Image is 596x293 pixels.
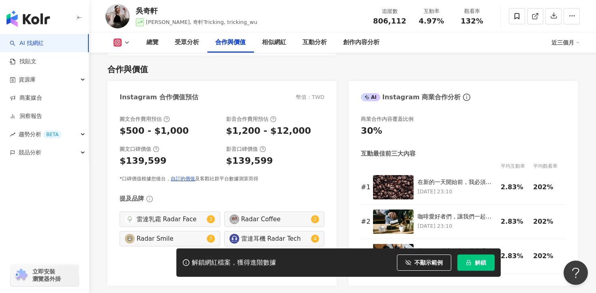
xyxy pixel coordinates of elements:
[10,94,42,102] a: 商案媒合
[10,58,36,66] a: 找貼文
[19,71,36,89] span: 資源庫
[209,236,212,242] span: 7
[32,268,61,282] span: 立即安裝 瀏覽器外掛
[373,17,406,25] span: 806,112
[120,93,198,102] div: Instagram 合作價值預估
[361,93,380,101] div: AI
[226,145,266,153] div: 影音口碑價值
[171,176,195,182] a: 自訂的價值
[462,92,472,102] span: info-circle
[146,19,257,25] span: [PERSON_NAME], 奇軒Tricking, tricking_wu
[215,38,246,47] div: 合作與價值
[105,4,130,28] img: KOL Avatar
[418,222,497,231] p: [DATE] 23:10
[501,183,529,192] div: 2.83%
[6,11,50,27] img: logo
[192,259,276,267] div: 解鎖網紅檔案，獲得進階數據
[414,259,443,266] span: 不顯示範例
[241,215,309,224] div: Radar Coffee
[10,39,44,47] a: searchAI 找網紅
[120,125,189,137] div: $500 - $1,000
[457,7,487,15] div: 觀看率
[361,183,369,192] div: # 1
[475,259,486,266] span: 解鎖
[361,150,416,158] div: 互動最佳前三大內容
[361,125,382,137] div: 30%
[457,255,495,271] button: 解鎖
[146,38,159,47] div: 總覽
[43,130,62,139] div: BETA
[373,175,414,199] img: 在新的一天開始前，我必須跟你們分享我的秘密武器：雷達手沖咖啡組！這個組合絕對是我每天清晨的救星！🌟
[136,6,257,16] div: 吳奇軒
[10,112,42,120] a: 洞察報告
[226,155,273,167] div: $139,599
[533,183,562,192] div: 202%
[302,38,327,47] div: 互動分析
[207,215,215,223] sup: 3
[175,38,199,47] div: 受眾分析
[501,162,533,170] div: 平均互動率
[361,217,369,226] div: # 2
[107,64,148,75] div: 合作與價值
[373,244,414,268] img: 上一篇跟大家分享的雷達手沖咖啡，經過我的爭取，廠商決定提供更新的優惠給大家！
[241,234,309,243] div: 雷達耳機 Radar Tech
[397,255,451,271] button: 不顯示範例
[466,260,472,265] span: lock
[461,17,483,25] span: 132%
[120,145,159,153] div: 圖文口碑價值
[373,7,406,15] div: 追蹤數
[229,234,239,244] img: KOL Avatar
[533,217,562,226] div: 202%
[137,215,205,224] div: 雷達乳霜 Radar Face
[361,93,461,102] div: Instagram 商業合作分析
[313,236,317,242] span: 4
[361,115,414,123] div: 商業合作內容覆蓋比例
[416,7,447,15] div: 互動率
[120,195,144,203] div: 提及品牌
[207,235,215,243] sup: 7
[125,234,135,244] img: KOL Avatar
[209,216,212,222] span: 3
[311,215,319,223] sup: 2
[343,38,379,47] div: 創作內容分析
[19,125,62,143] span: 趨勢分析
[226,115,277,123] div: 影音合作費用預估
[551,36,580,49] div: 近三個月
[125,214,135,224] img: KOL Avatar
[10,132,15,137] span: rise
[229,214,239,224] img: KOL Avatar
[373,210,414,234] img: 咖啡愛好者們，讓我們一起來探索雷達手沖咖啡的魅力吧！這是一種獨特而迷人的咖啡沖煮方式，讓我們一起揭開它的神秘面紗。
[313,216,317,222] span: 2
[120,175,324,182] div: *口碑價值根據您後台， 及客觀社群平台數據測算而得
[501,217,529,226] div: 2.83%
[419,17,444,25] span: 4.97%
[145,195,154,203] span: info-circle
[13,269,29,282] img: chrome extension
[226,125,311,137] div: $1,200 - $12,000
[533,162,566,170] div: 平均觀看率
[11,264,79,286] a: chrome extension立即安裝 瀏覽器外掛
[120,115,170,123] div: 圖文合作費用預估
[418,247,497,255] div: 上一篇跟大家分享的雷達手沖咖啡，經過我的爭取，廠商決定提供更新的優惠給大家！
[120,155,167,167] div: $139,599
[311,235,319,243] sup: 4
[262,38,286,47] div: 相似網紅
[19,143,41,162] span: 競品分析
[418,178,497,186] div: 在新的一天開始前，我必須跟你們分享我的秘密武器：雷達手沖咖啡組！這個組合絕對是我每天清晨的救星！🌟
[296,94,324,101] div: 幣值：TWD
[418,187,497,196] p: [DATE] 23:10
[418,213,497,221] div: 咖啡愛好者們，讓我們一起來探索雷達手沖咖啡的魅力吧！這是一種獨特而迷人的咖啡沖煮方式，讓我們一起揭開它的神秘面紗。
[137,234,205,243] div: Radar Smile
